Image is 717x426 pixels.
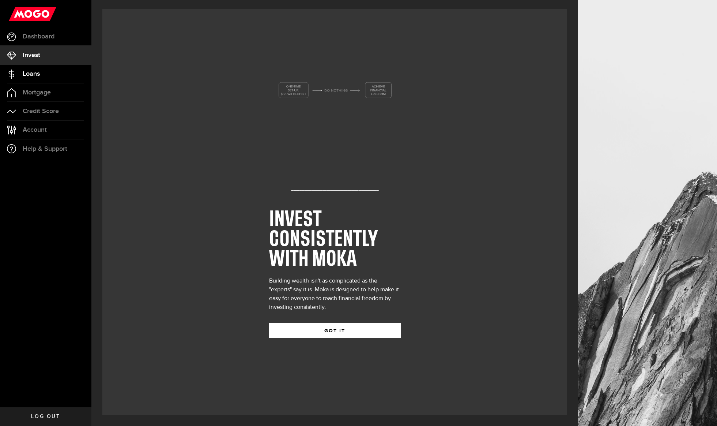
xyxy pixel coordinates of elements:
[269,210,401,269] h1: INVEST CONSISTENTLY WITH MOKA
[23,89,51,96] span: Mortgage
[23,52,40,59] span: Invest
[6,3,28,25] button: Open LiveChat chat widget
[269,323,401,338] button: GOT IT
[23,71,40,77] span: Loans
[23,146,67,152] span: Help & Support
[23,108,59,115] span: Credit Score
[31,414,60,419] span: Log out
[269,277,401,312] div: Building wealth isn't as complicated as the "experts" say it is. Moka is designed to help make it...
[23,33,54,40] span: Dashboard
[23,127,47,133] span: Account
